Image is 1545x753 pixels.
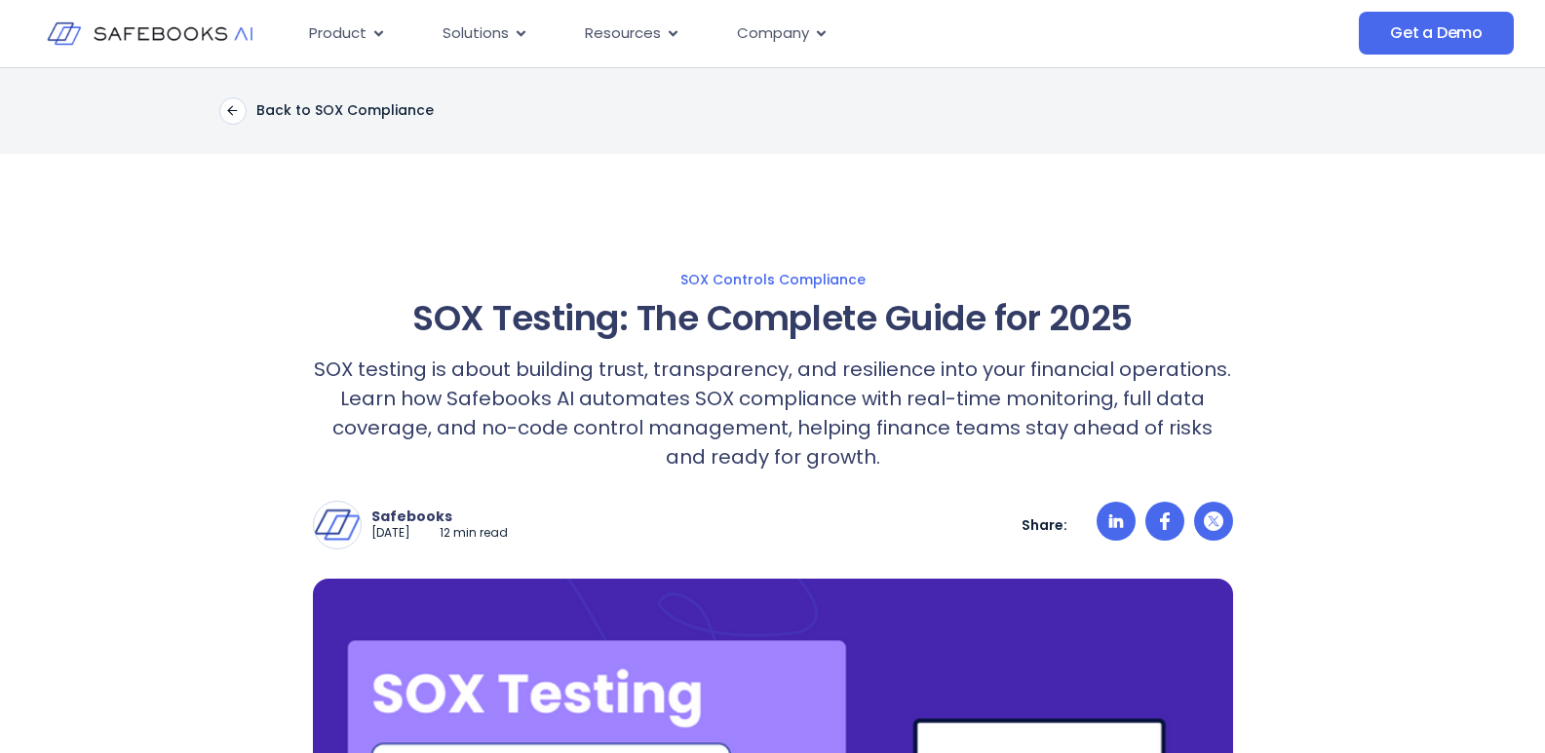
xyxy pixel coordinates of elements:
p: 12 min read [440,525,508,542]
p: Safebooks [371,508,508,525]
span: Company [737,22,809,45]
img: Safebooks [314,502,361,548]
div: Menu Toggle [293,15,1176,53]
h1: SOX Testing: The Complete Guide for 2025 [313,298,1233,339]
span: Solutions [443,22,509,45]
nav: Menu [293,15,1176,53]
span: Product [309,22,367,45]
a: Back to SOX Compliance [219,97,434,125]
a: SOX Controls Compliance [122,271,1424,288]
span: Get a Demo [1390,23,1483,43]
a: Get a Demo [1359,12,1514,55]
p: SOX testing is about building trust, transparency, and resilience into your financial operations.... [313,355,1233,471]
p: Share: [1022,516,1067,534]
p: [DATE] [371,525,410,542]
span: Resources [585,22,661,45]
p: Back to SOX Compliance [256,101,434,119]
